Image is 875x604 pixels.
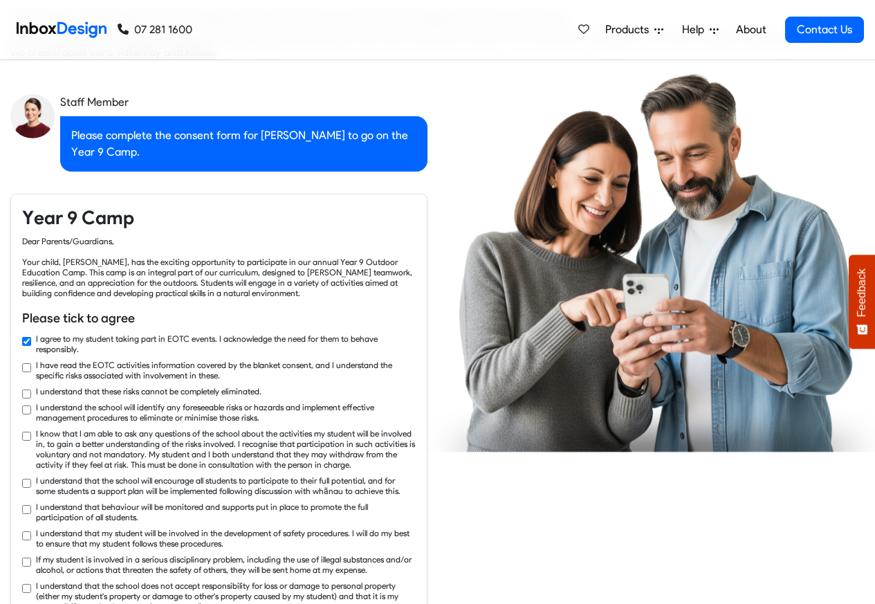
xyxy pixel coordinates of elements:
[36,386,261,396] label: I understand that these risks cannot be completely eliminated.
[36,502,416,522] label: I understand that behaviour will be monitored and supports put in place to promote the full parti...
[36,360,416,381] label: I have read the EOTC activities information covered by the blanket consent, and I understand the ...
[856,268,868,317] span: Feedback
[36,428,416,470] label: I know that I am able to ask any questions of the school about the activities my student will be ...
[849,255,875,349] button: Feedback - Show survey
[60,116,427,172] div: Please complete the consent form for [PERSON_NAME] to go on the Year 9 Camp.
[682,21,710,38] span: Help
[10,94,55,138] img: staff_avatar.png
[36,333,416,354] label: I agree to my student taking part in EOTC events. I acknowledge the need for them to behave respo...
[605,21,654,38] span: Products
[60,94,427,111] div: Staff Member
[36,402,416,423] label: I understand the school will identify any foreseeable risks or hazards and implement effective ma...
[118,21,192,38] a: 07 281 1600
[36,528,416,549] label: I understand that my student will be involved in the development of safety procedures. I will do ...
[676,16,724,44] a: Help
[22,205,416,230] h4: Year 9 Camp
[732,16,770,44] a: About
[36,554,416,575] label: If my student is involved in a serious disciplinary problem, including the use of illegal substan...
[22,236,416,298] div: Dear Parents/Guardians, Your child, [PERSON_NAME], has the exciting opportunity to participate in...
[785,17,864,43] a: Contact Us
[36,475,416,496] label: I understand that the school will encourage all students to participate to their full potential, ...
[600,16,669,44] a: Products
[22,309,416,327] h6: Please tick to agree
